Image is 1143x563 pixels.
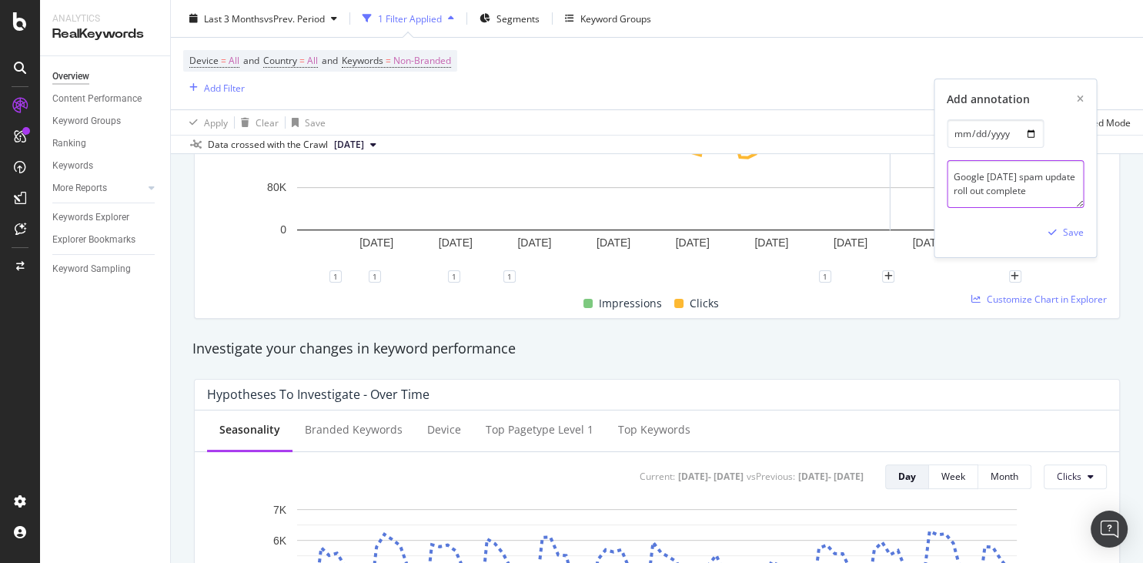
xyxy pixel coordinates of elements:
[263,54,297,67] span: Country
[987,293,1107,306] span: Customize Chart in Explorer
[929,464,978,489] button: Week
[52,209,159,226] a: Keywords Explorer
[305,116,326,129] div: Save
[235,110,279,135] button: Clear
[473,6,546,31] button: Segments
[52,91,159,107] a: Content Performance
[221,54,226,67] span: =
[219,422,280,437] div: Seasonality
[991,470,1018,483] div: Month
[885,464,929,489] button: Day
[947,92,1030,107] div: Add annotation
[978,464,1031,489] button: Month
[52,232,159,248] a: Explorer Bookmarks
[52,209,129,226] div: Keywords Explorer
[52,91,142,107] div: Content Performance
[386,54,391,67] span: =
[52,136,86,152] div: Ranking
[286,110,326,135] button: Save
[1091,511,1128,548] div: Open Intercom Messenger
[898,470,916,483] div: Day
[305,422,403,437] div: Branded Keywords
[204,12,264,25] span: Last 3 Months
[256,116,279,129] div: Clear
[640,470,675,483] div: Current:
[267,181,287,193] text: 80K
[207,387,429,402] div: Hypotheses to Investigate - Over Time
[393,50,451,72] span: Non-Branded
[1044,464,1107,489] button: Clicks
[747,470,795,483] div: vs Previous :
[1063,226,1084,239] div: Save
[439,236,473,249] text: [DATE]
[280,223,286,236] text: 0
[52,69,89,85] div: Overview
[676,236,710,249] text: [DATE]
[334,138,364,152] span: 2025 Sep. 15th
[189,54,219,67] span: Device
[496,12,540,25] span: Segments
[264,12,325,25] span: vs Prev. Period
[183,79,245,97] button: Add Filter
[378,12,442,25] div: 1 Filter Applied
[427,422,461,437] div: Device
[52,158,159,174] a: Keywords
[207,8,1107,276] div: A chart.
[356,6,460,31] button: 1 Filter Applied
[204,116,228,129] div: Apply
[52,12,158,25] div: Analytics
[819,270,831,283] div: 1
[52,180,144,196] a: More Reports
[204,81,245,94] div: Add Filter
[834,236,867,249] text: [DATE]
[798,470,864,483] div: [DATE] - [DATE]
[678,470,744,483] div: [DATE] - [DATE]
[52,136,159,152] a: Ranking
[273,534,287,546] text: 6K
[329,270,342,283] div: 1
[307,50,318,72] span: All
[1009,270,1021,283] div: plus
[754,236,788,249] text: [DATE]
[580,12,651,25] div: Keyword Groups
[229,50,239,72] span: All
[183,110,228,135] button: Apply
[1077,92,1084,107] div: xmark
[690,294,719,313] span: Clicks
[913,236,947,249] text: [DATE]
[597,236,630,249] text: [DATE]
[322,54,338,67] span: and
[52,261,159,277] a: Keyword Sampling
[369,270,381,283] div: 1
[448,270,460,283] div: 1
[192,339,1121,359] div: Investigate your changes in keyword performance
[208,138,328,152] div: Data crossed with the Crawl
[52,261,131,277] div: Keyword Sampling
[941,470,965,483] div: Week
[52,25,158,43] div: RealKeywords
[486,422,593,437] div: Top pagetype Level 1
[183,6,343,31] button: Last 3 MonthsvsPrev. Period
[1042,220,1084,245] button: Save
[328,136,383,154] button: [DATE]
[517,236,551,249] text: [DATE]
[52,113,159,129] a: Keyword Groups
[618,422,690,437] div: Top Keywords
[599,294,662,313] span: Impressions
[503,270,516,283] div: 1
[299,54,305,67] span: =
[342,54,383,67] span: Keywords
[52,232,135,248] div: Explorer Bookmarks
[273,503,287,515] text: 7K
[52,180,107,196] div: More Reports
[52,69,159,85] a: Overview
[52,113,121,129] div: Keyword Groups
[559,6,657,31] button: Keyword Groups
[52,158,93,174] div: Keywords
[359,236,393,249] text: [DATE]
[243,54,259,67] span: and
[1057,470,1081,483] span: Clicks
[947,160,1084,208] textarea: Google [DATE] spam update roll out complete
[971,293,1107,306] a: Customize Chart in Explorer
[882,270,894,283] div: plus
